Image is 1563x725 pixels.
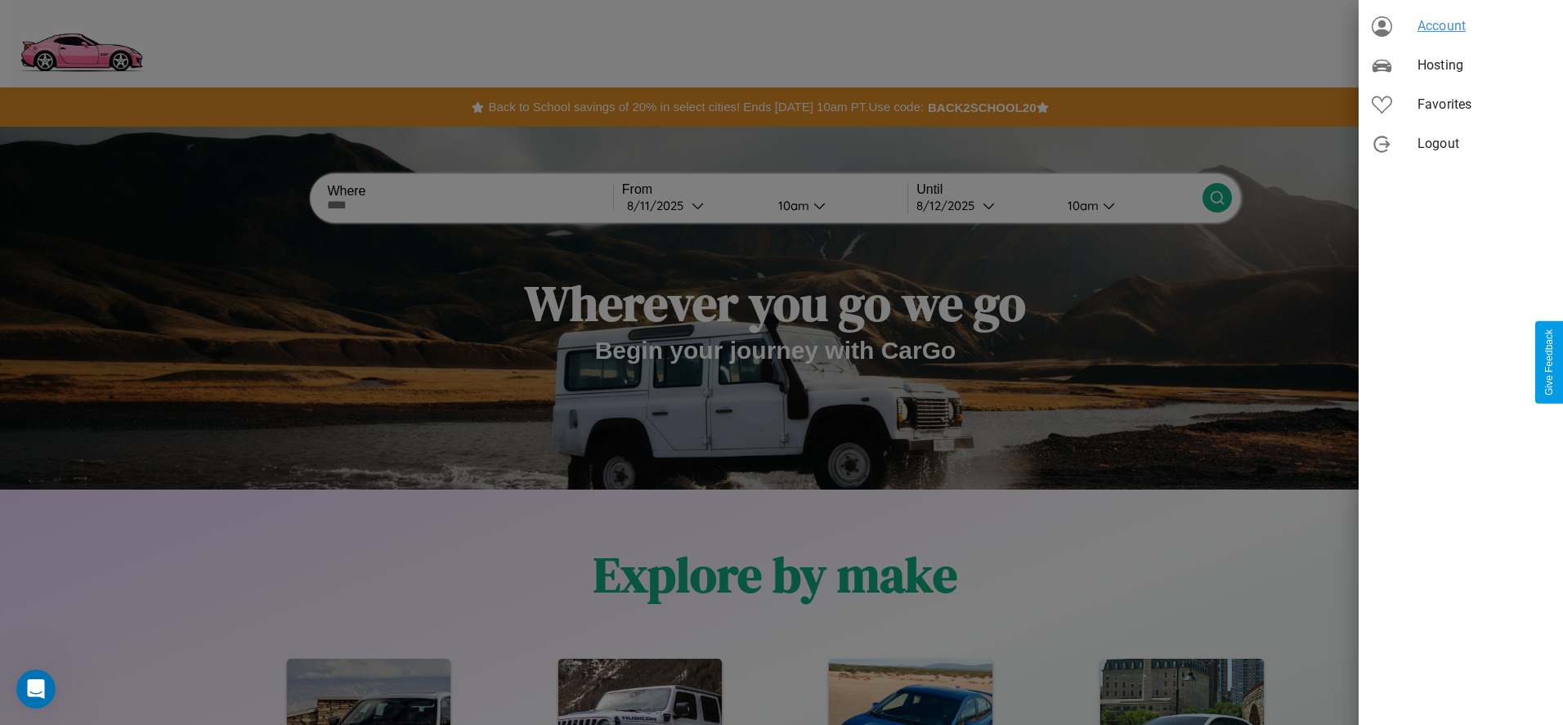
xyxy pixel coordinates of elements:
[1417,56,1550,75] span: Hosting
[1543,329,1555,396] div: Give Feedback
[1417,16,1550,36] span: Account
[1359,46,1563,85] div: Hosting
[1417,134,1550,154] span: Logout
[16,669,56,709] iframe: Intercom live chat
[1359,85,1563,124] div: Favorites
[1359,124,1563,163] div: Logout
[1417,95,1550,114] span: Favorites
[1359,7,1563,46] div: Account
